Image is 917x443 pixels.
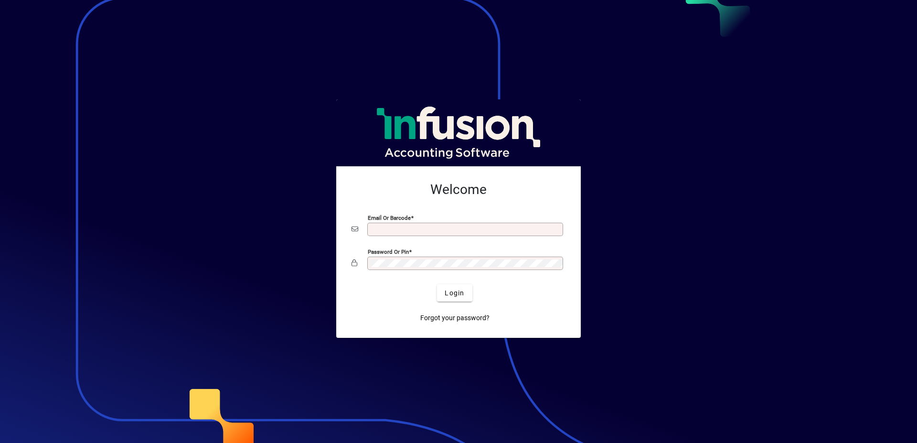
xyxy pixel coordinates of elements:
[368,215,411,221] mat-label: Email or Barcode
[445,288,464,298] span: Login
[420,313,490,323] span: Forgot your password?
[368,249,409,255] mat-label: Password or Pin
[352,182,565,198] h2: Welcome
[437,284,472,302] button: Login
[416,309,493,326] a: Forgot your password?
